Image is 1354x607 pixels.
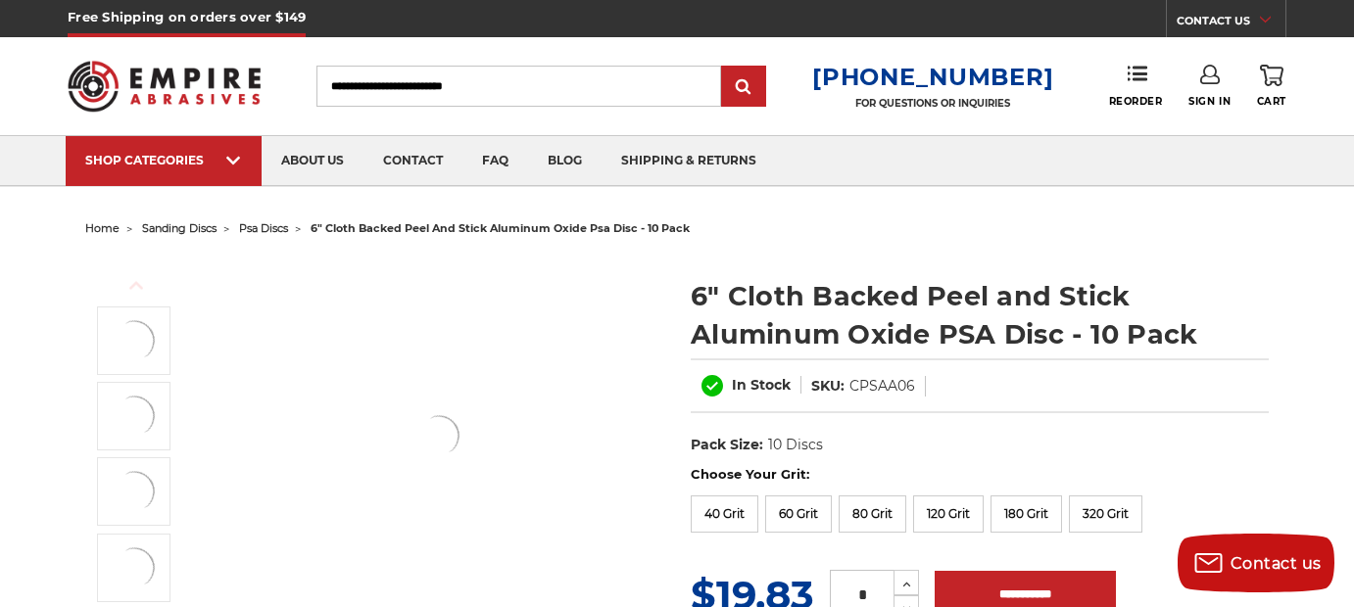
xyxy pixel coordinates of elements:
[768,435,823,455] dd: 10 Discs
[812,63,1053,91] a: [PHONE_NUMBER]
[1231,554,1322,573] span: Contact us
[110,392,159,441] img: peel and stick psa aluminum oxide disc
[732,376,791,394] span: In Stock
[849,376,915,397] dd: CPSAA06
[68,48,261,123] img: Empire Abrasives
[528,136,602,186] a: blog
[110,316,159,365] img: 6 inch Aluminum Oxide PSA Sanding Disc with Cloth Backing
[262,136,363,186] a: about us
[113,264,160,306] button: Previous
[414,411,463,460] img: 6 inch Aluminum Oxide PSA Sanding Disc with Cloth Backing
[311,221,690,235] span: 6" cloth backed peel and stick aluminum oxide psa disc - 10 pack
[1177,10,1285,37] a: CONTACT US
[363,136,462,186] a: contact
[85,153,242,167] div: SHOP CATEGORIES
[1109,95,1163,108] span: Reorder
[1178,534,1334,592] button: Contact us
[85,221,120,235] a: home
[602,136,776,186] a: shipping & returns
[1257,65,1286,108] a: Cart
[462,136,528,186] a: faq
[691,435,763,455] dt: Pack Size:
[142,221,217,235] a: sanding discs
[110,467,159,516] img: sticky backed sanding disc
[812,97,1053,110] p: FOR QUESTIONS OR INQUIRIES
[691,465,1269,485] label: Choose Your Grit:
[1188,95,1231,108] span: Sign In
[811,376,845,397] dt: SKU:
[1109,65,1163,107] a: Reorder
[691,277,1269,353] h1: 6" Cloth Backed Peel and Stick Aluminum Oxide PSA Disc - 10 Pack
[724,68,763,107] input: Submit
[1257,95,1286,108] span: Cart
[110,543,159,592] img: clothed backed AOX PSA - 10 Pack
[239,221,288,235] a: psa discs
